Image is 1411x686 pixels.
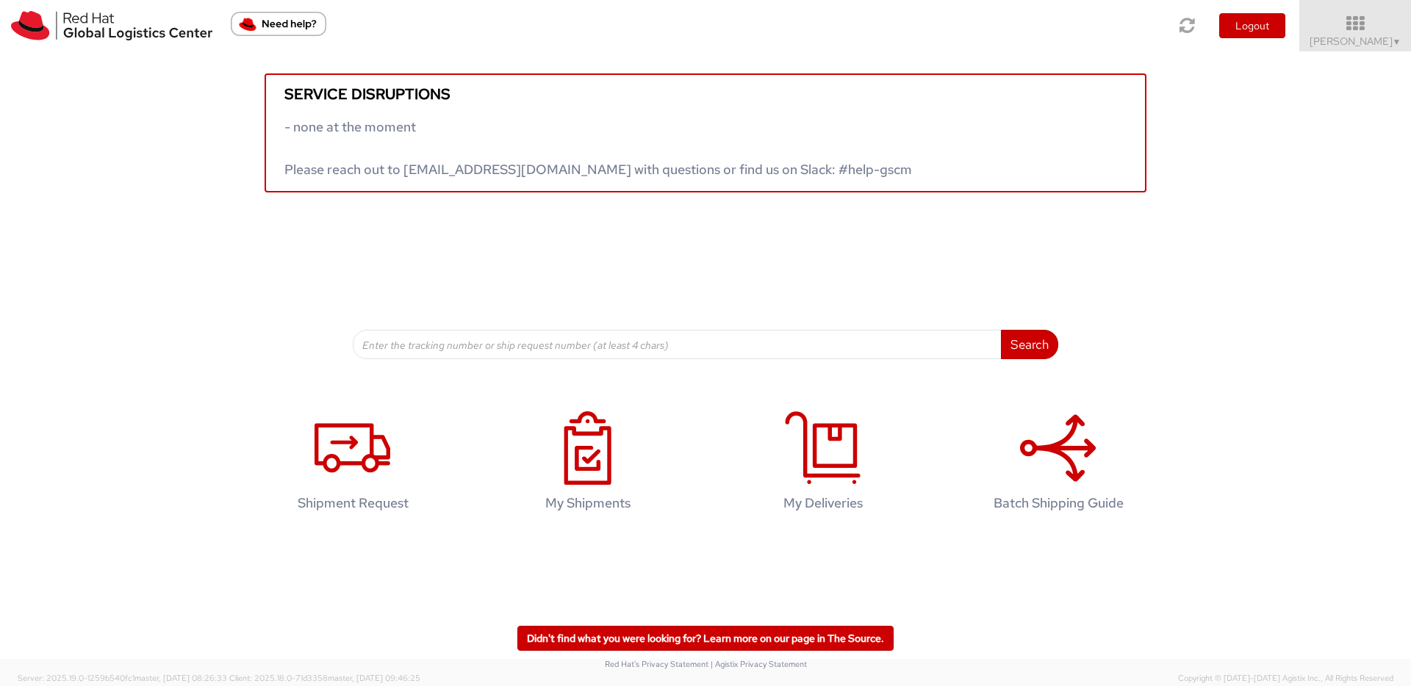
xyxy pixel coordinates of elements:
h4: My Shipments [493,496,683,510]
button: Need help? [231,12,326,36]
h4: Batch Shipping Guide [963,496,1153,510]
input: Enter the tracking number or ship request number (at least 4 chars) [353,330,1002,359]
a: Shipment Request [243,396,463,533]
a: Didn't find what you were looking for? Learn more on our page in The Source. [517,626,894,651]
span: Client: 2025.18.0-71d3358 [229,673,420,683]
span: ▼ [1393,36,1401,48]
a: My Deliveries [713,396,933,533]
img: rh-logistics-00dfa346123c4ec078e1.svg [11,11,212,40]
a: Service disruptions - none at the moment Please reach out to [EMAIL_ADDRESS][DOMAIN_NAME] with qu... [265,73,1146,192]
span: Server: 2025.19.0-1259b540fc1 [18,673,227,683]
button: Search [1001,330,1058,359]
button: Logout [1219,13,1285,38]
h4: Shipment Request [258,496,448,510]
span: - none at the moment Please reach out to [EMAIL_ADDRESS][DOMAIN_NAME] with questions or find us o... [284,118,912,178]
a: My Shipments [478,396,698,533]
a: Red Hat's Privacy Statement [605,659,708,669]
h5: Service disruptions [284,86,1127,102]
span: Copyright © [DATE]-[DATE] Agistix Inc., All Rights Reserved [1178,673,1393,685]
span: master, [DATE] 09:46:25 [328,673,420,683]
h4: My Deliveries [728,496,918,510]
a: | Agistix Privacy Statement [711,659,807,669]
span: [PERSON_NAME] [1310,35,1401,48]
span: master, [DATE] 08:26:33 [134,673,227,683]
a: Batch Shipping Guide [948,396,1168,533]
